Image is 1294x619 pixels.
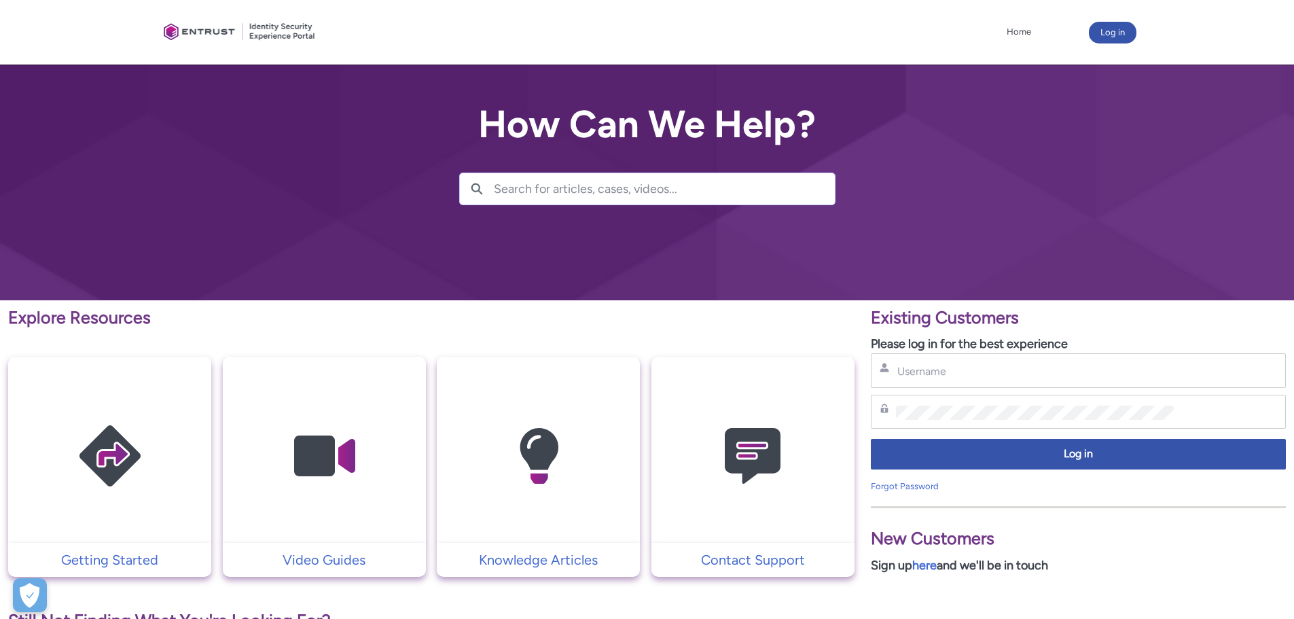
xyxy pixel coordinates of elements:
img: Getting Started [46,383,175,529]
h2: How Can We Help? [459,103,835,145]
p: Getting Started [15,550,204,570]
img: Contact Support [688,383,817,529]
img: Video Guides [259,383,389,529]
p: New Customers [871,526,1286,552]
input: Search for articles, cases, videos... [494,173,835,205]
span: Log in [880,446,1277,462]
p: Please log in for the best experience [871,335,1286,353]
a: Home [1003,22,1035,42]
button: Open Preferences [13,578,47,612]
p: Explore Resources [8,305,855,331]
button: Log in [1089,22,1136,43]
p: Sign up and we'll be in touch [871,556,1286,575]
p: Existing Customers [871,305,1286,331]
img: Knowledge Articles [474,383,603,529]
a: here [912,558,937,573]
div: Cookie Preferences [13,578,47,612]
p: Knowledge Articles [444,550,633,570]
a: Knowledge Articles [437,550,640,570]
button: Log in [871,439,1286,470]
p: Video Guides [230,550,419,570]
a: Forgot Password [871,481,939,491]
a: Getting Started [8,550,211,570]
input: Username [896,364,1174,378]
button: Search [460,173,494,205]
a: Contact Support [651,550,855,570]
a: Video Guides [223,550,426,570]
p: Contact Support [658,550,848,570]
